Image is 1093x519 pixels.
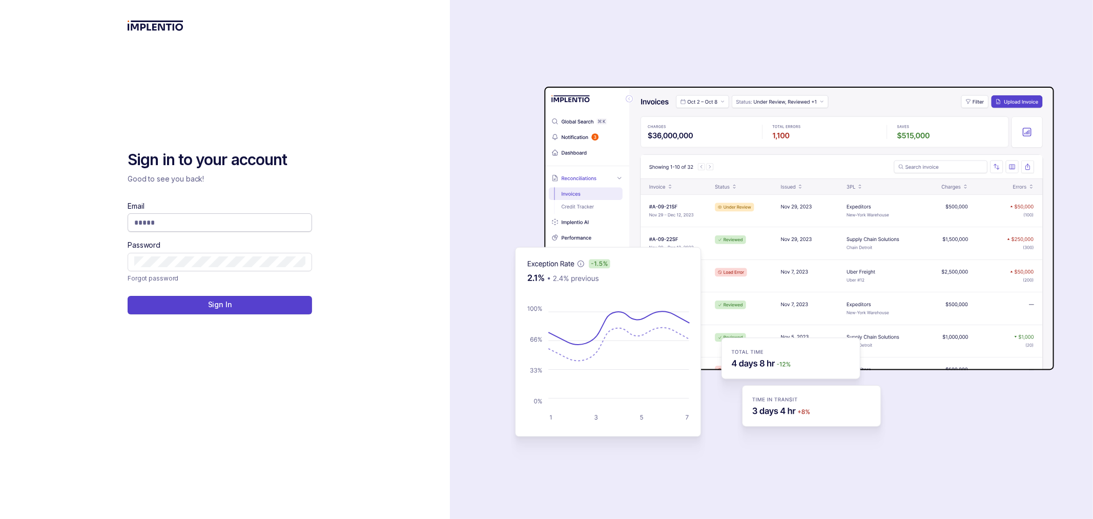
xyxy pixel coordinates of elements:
[128,240,160,250] label: Password
[128,201,144,211] label: Email
[128,150,312,170] h2: Sign in to your account
[128,174,312,184] p: Good to see you back!
[128,273,178,284] p: Forgot password
[128,273,178,284] a: Link Forgot password
[479,54,1058,465] img: signin-background.svg
[128,296,312,314] button: Sign In
[128,21,183,31] img: logo
[208,300,232,310] p: Sign In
